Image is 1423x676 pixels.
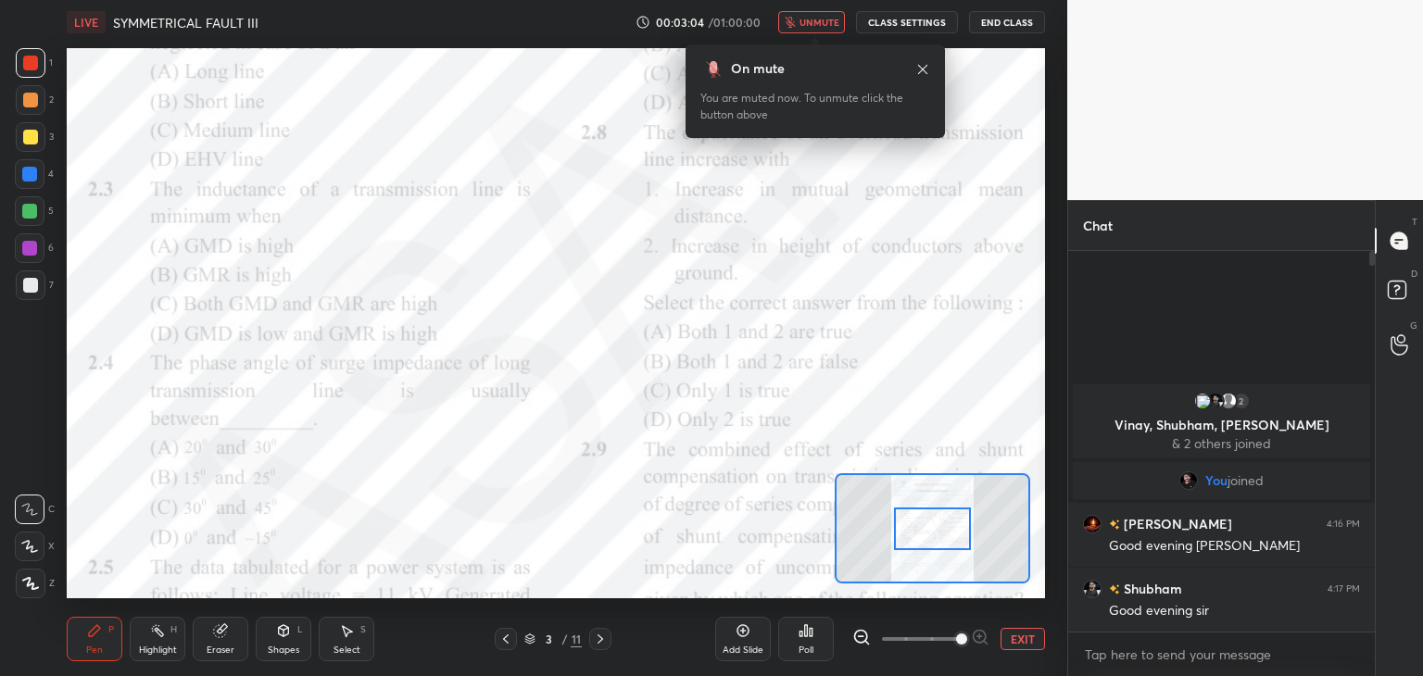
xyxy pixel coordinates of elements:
div: 4:17 PM [1328,583,1360,595]
div: Poll [799,645,813,655]
div: 4:16 PM [1327,519,1360,530]
img: 5ced908ece4343448b4c182ab94390f6.jpg [1179,471,1198,490]
div: 2 [16,85,54,115]
div: Pen [86,645,103,655]
h4: SYMMETRICAL FAULT III [113,14,258,31]
div: You are muted now. To unmute click the button above [700,90,930,123]
div: On mute [731,59,785,79]
img: default.png [1219,392,1238,410]
div: 11 [571,631,582,647]
h6: Shubham [1120,579,1182,598]
div: Add Slide [723,645,763,655]
img: 3 [1193,392,1212,410]
span: joined [1228,473,1264,488]
div: Good evening sir [1109,602,1360,620]
span: unmute [800,16,839,29]
div: C [15,494,55,524]
h6: [PERSON_NAME] [1120,514,1232,533]
div: 3 [16,122,54,152]
div: X [15,532,55,561]
p: D [1411,267,1417,281]
div: 1 [16,48,53,78]
p: Vinay, Shubham, [PERSON_NAME] [1084,418,1359,432]
div: 2 [1232,392,1251,410]
div: L [297,625,303,634]
p: G [1410,319,1417,332]
div: grid [1068,381,1375,632]
button: EXIT [1001,628,1045,650]
img: f92fa4bba0114f6b9ce074517efe5c56.jpg [1083,580,1102,598]
img: no-rating-badge.077c3623.svg [1109,520,1120,530]
button: CLASS SETTINGS [856,11,958,33]
p: Chat [1068,201,1127,250]
div: Eraser [207,645,234,655]
div: 5 [15,196,54,226]
p: & 2 others joined [1084,436,1359,451]
img: no-rating-badge.077c3623.svg [1109,584,1120,595]
div: Select [334,645,360,655]
div: 3 [539,633,558,645]
div: Z [16,569,55,598]
div: LIVE [67,11,106,33]
img: daa425374cb446028a250903ee68cc3a.jpg [1083,515,1102,533]
div: 6 [15,233,54,263]
div: Good evening [PERSON_NAME] [1109,537,1360,556]
img: f92fa4bba0114f6b9ce074517efe5c56.jpg [1206,392,1225,410]
p: T [1412,215,1417,229]
span: You [1205,473,1228,488]
div: H [170,625,177,634]
button: unmute [778,11,845,33]
div: S [360,625,366,634]
div: Highlight [139,645,177,655]
div: 7 [16,270,54,300]
div: 4 [15,159,54,189]
div: / [561,633,567,645]
div: P [108,625,114,634]
button: End Class [969,11,1045,33]
div: Shapes [268,645,299,655]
